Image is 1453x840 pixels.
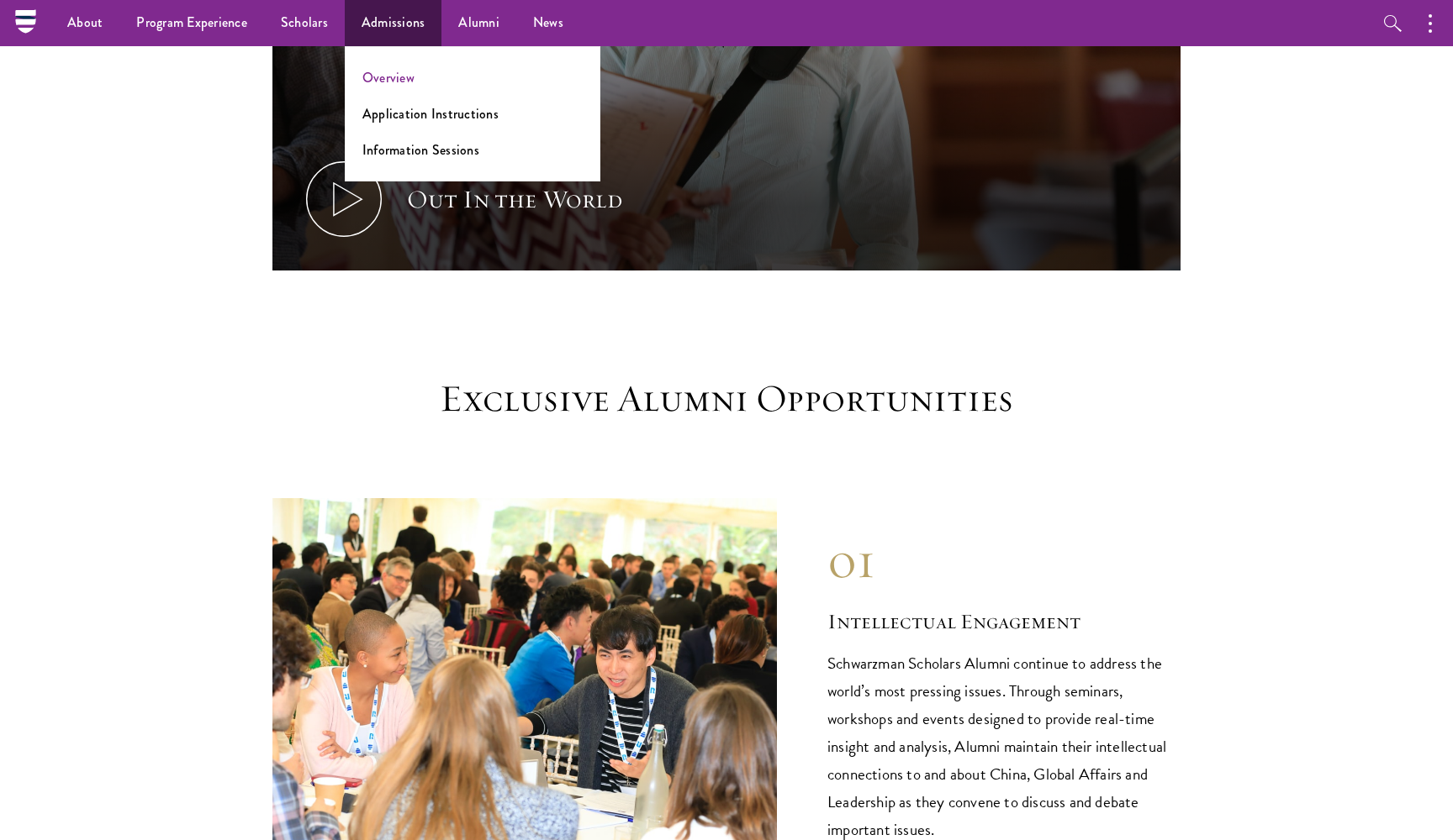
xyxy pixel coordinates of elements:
[827,607,1181,636] h2: Intellectual Engagement
[272,375,1181,423] h2: Exclusive Alumni Opportunities
[362,104,499,123] a: Application Instructions
[362,140,479,160] a: Information Sessions
[407,182,622,216] div: Out In the World
[362,68,415,87] a: Overview
[827,530,1181,591] div: 01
